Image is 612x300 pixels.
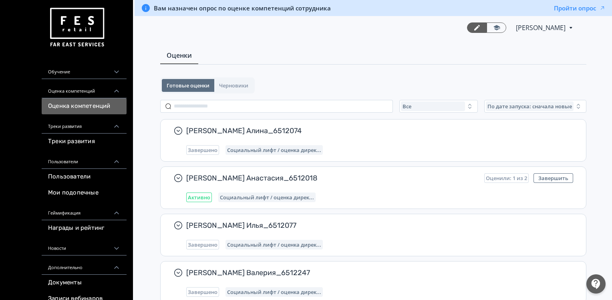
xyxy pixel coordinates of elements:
[219,82,248,89] span: Черновики
[186,268,567,278] span: [PERSON_NAME] Валерия_6512247
[42,79,127,98] div: Оценка компетенций
[484,100,586,113] button: По дате запуска: сначала новые
[42,134,127,150] a: Треки развития
[186,221,567,230] span: [PERSON_NAME] Илья_6512077
[227,289,321,295] span: Социальный лифт / оценка директора магазина
[516,23,567,32] span: Елена Яровая
[162,79,214,92] button: Готовые оценки
[154,4,331,12] span: Вам назначен опрос по оценке компетенций сотрудника
[188,147,217,153] span: Завершено
[403,103,411,109] span: Все
[399,100,478,113] button: Все
[188,194,210,201] span: Активно
[188,241,217,248] span: Завершено
[188,289,217,295] span: Завершено
[220,194,314,201] span: Социальный лифт / оценка директора магазина
[42,114,127,134] div: Треки развития
[42,185,127,201] a: Мои подопечные
[167,51,192,60] span: Оценки
[554,4,606,12] button: Пройти опрос
[42,220,127,236] a: Награды и рейтинг
[42,255,127,275] div: Дополнительно
[227,241,321,248] span: Социальный лифт / оценка директора магазина
[42,201,127,220] div: Геймификация
[167,82,209,89] span: Готовые оценки
[487,22,506,33] a: Переключиться в режим ученика
[227,147,321,153] span: Социальный лифт / оценка директора магазина
[48,5,106,50] img: https://files.teachbase.ru/system/account/57463/logo/medium-936fc5084dd2c598f50a98b9cbe0469a.png
[487,103,572,109] span: По дате запуска: сначала новые
[214,79,253,92] button: Черновики
[186,126,567,136] span: [PERSON_NAME] Алина_6512074
[486,175,527,181] span: Оценили: 1 из 2
[42,60,127,79] div: Обучение
[533,173,573,183] button: Завершить
[42,275,127,291] a: Документы
[42,150,127,169] div: Пользователи
[42,98,127,114] a: Оценка компетенций
[186,173,478,183] span: [PERSON_NAME] Анастасия_6512018
[42,236,127,255] div: Новости
[42,169,127,185] a: Пользователи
